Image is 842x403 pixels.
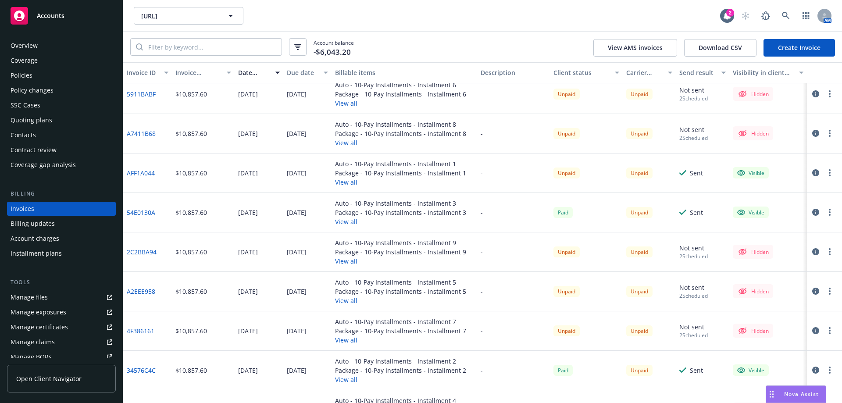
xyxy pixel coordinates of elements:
a: Overview [7,39,116,53]
div: - [481,168,483,178]
div: Sent [690,208,703,217]
div: Visible [737,169,764,177]
div: [DATE] [238,287,258,296]
div: Package - 10-Pay Installments - Installment 9 [335,247,466,257]
div: Date issued [238,68,270,77]
div: [DATE] [238,208,258,217]
div: Hidden [737,246,769,257]
div: Policy changes [11,83,54,97]
div: 2 [726,9,734,17]
a: Invoices [7,202,116,216]
button: View all [335,99,466,108]
div: Hidden [737,89,769,99]
span: -$6,043.20 [314,46,351,58]
div: Auto - 10-Pay Installments - Installment 2 [335,357,466,366]
span: Paid [553,207,573,218]
button: Invoice amount [172,62,235,83]
a: Create Invoice [764,39,835,57]
button: Send result [676,62,729,83]
button: Invoice ID [123,62,172,83]
a: 2C2BBA94 [127,247,157,257]
button: Nova Assist [766,385,826,403]
div: Unpaid [626,168,653,178]
a: Policies [7,68,116,82]
a: 4F386161 [127,326,154,335]
div: Sent [690,366,703,375]
button: View AMS invoices [593,39,677,57]
div: Package - 10-Pay Installments - Installment 2 [335,366,466,375]
div: $10,857.60 [175,247,207,257]
a: Switch app [797,7,815,25]
div: Coverage [11,53,38,68]
div: Coverage gap analysis [11,158,76,172]
button: View all [335,335,466,345]
div: - [481,366,483,375]
div: Package - 10-Pay Installments - Installment 3 [335,208,466,217]
div: Not sent [679,86,704,95]
div: [DATE] [287,366,307,375]
div: [DATE] [287,287,307,296]
div: Account charges [11,232,59,246]
a: Manage BORs [7,350,116,364]
a: 5911BABF [127,89,156,99]
div: Invoice amount [175,68,222,77]
div: Carrier status [626,68,663,77]
div: Auto - 10-Pay Installments - Installment 8 [335,120,466,129]
div: Not sent [679,322,704,332]
a: A2EEE958 [127,287,155,296]
div: 2 Scheduled [679,292,708,300]
a: Manage exposures [7,305,116,319]
div: Auto - 10-Pay Installments - Installment 9 [335,238,466,247]
div: [DATE] [238,366,258,375]
div: Auto - 10-Pay Installments - Installment 6 [335,80,466,89]
a: Contract review [7,143,116,157]
div: - [481,247,483,257]
div: Policies [11,68,32,82]
div: Hidden [737,128,769,139]
button: View all [335,217,466,226]
a: Manage claims [7,335,116,349]
div: Unpaid [626,128,653,139]
div: - [481,129,483,138]
a: SSC Cases [7,98,116,112]
div: Installment plans [11,246,62,260]
a: Manage certificates [7,320,116,334]
button: Date issued [235,62,283,83]
div: Package - 10-Pay Installments - Installment 6 [335,89,466,99]
div: Contract review [11,143,57,157]
div: Auto - 10-Pay Installments - Installment 7 [335,317,466,326]
div: Unpaid [553,246,580,257]
a: Billing updates [7,217,116,231]
div: Manage claims [11,335,55,349]
div: Unpaid [626,325,653,336]
div: [DATE] [238,168,258,178]
a: Account charges [7,232,116,246]
div: Paid [553,365,573,376]
div: Unpaid [626,207,653,218]
div: - [481,89,483,99]
div: 2 Scheduled [679,95,708,102]
a: Coverage [7,53,116,68]
div: Auto - 10-Pay Installments - Installment 3 [335,199,466,208]
button: [URL] [134,7,243,25]
span: Nova Assist [784,390,819,398]
a: AFF1A044 [127,168,155,178]
div: Sent [690,168,703,178]
div: Manage BORs [11,350,52,364]
div: SSC Cases [11,98,40,112]
div: Drag to move [766,386,777,403]
a: Accounts [7,4,116,28]
div: Visible [737,366,764,374]
div: Hidden [737,286,769,296]
button: Client status [550,62,623,83]
div: [DATE] [238,247,258,257]
div: Hidden [737,325,769,336]
div: $10,857.60 [175,168,207,178]
div: Not sent [679,125,704,134]
div: Unpaid [626,286,653,297]
div: Package - 10-Pay Installments - Installment 5 [335,287,466,296]
div: Not sent [679,243,704,253]
div: Billable items [335,68,474,77]
div: $10,857.60 [175,326,207,335]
